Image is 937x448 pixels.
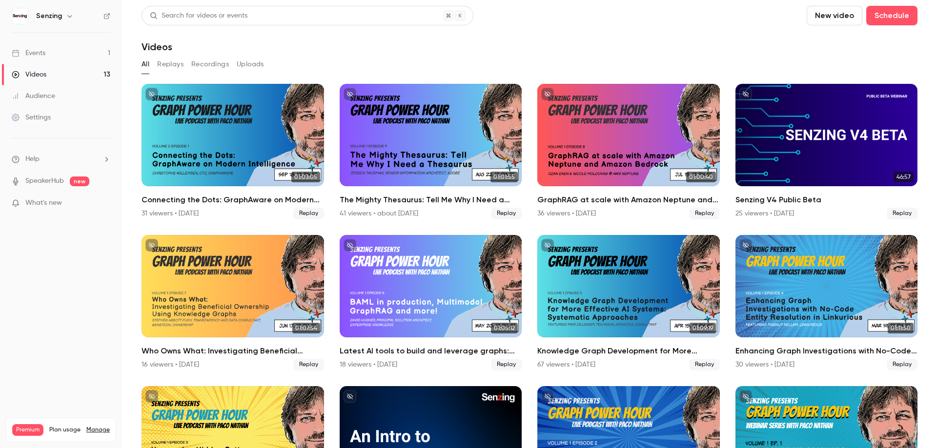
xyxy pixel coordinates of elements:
[142,194,324,206] h2: Connecting the Dots: GraphAware on Modern Intelligence
[340,345,522,357] h2: Latest AI tools to build and leverage graphs: BAML, Multimodal GraphRAG, and Hyperdimensional Com...
[340,360,397,370] div: 18 viewers • [DATE]
[537,84,720,219] a: 01:00:40GraphRAG at scale with Amazon Neptune and Amazon Bedrock36 viewers • [DATE]Replay
[340,84,522,219] a: 01:01:55The Mighty Thesaurus: Tell Me Why I Need a Thesaurus41 viewers • about [DATE]Replay
[86,426,110,434] a: Manage
[735,360,794,370] div: 30 viewers • [DATE]
[340,194,522,206] h2: The Mighty Thesaurus: Tell Me Why I Need a Thesaurus
[142,345,324,357] h2: Who Owns What: Investigating Beneficial Ownership Using Knowledge Graphs
[887,359,917,370] span: Replay
[344,239,356,252] button: unpublished
[537,209,596,218] div: 36 viewers • [DATE]
[49,426,81,434] span: Plan usage
[292,323,320,333] span: 01:07:54
[739,88,752,100] button: unpublished
[142,84,324,219] a: 01:03:05Connecting the Dots: GraphAware on Modern Intelligence31 viewers • [DATE]Replay
[735,235,918,370] a: 01:11:50Enhancing Graph Investigations with No-Code Entity Resolution in Linkurious30 viewers • [...
[340,209,418,218] div: 41 viewers • about [DATE]
[537,235,720,370] a: 01:09:19Knowledge Graph Development for More Effective AI Systems: Systematic Approaches67 viewer...
[340,235,522,370] li: Latest AI tools to build and leverage graphs: BAML, Multimodal GraphRAG, and Hyperdimensional Com...
[340,84,522,219] li: The Mighty Thesaurus: Tell Me Why I Need a Thesaurus
[12,48,45,58] div: Events
[12,91,55,101] div: Audience
[537,360,595,370] div: 67 viewers • [DATE]
[293,208,324,219] span: Replay
[291,172,320,182] span: 01:03:05
[735,84,918,219] li: Senzing V4 Public Beta
[25,198,62,208] span: What's new
[686,172,716,182] span: 01:00:40
[142,235,324,370] a: 01:07:54Who Owns What: Investigating Beneficial Ownership Using Knowledge Graphs16 viewers • [DAT...
[191,57,229,72] button: Recordings
[739,239,752,252] button: unpublished
[735,194,918,206] h2: Senzing V4 Public Beta
[142,360,199,370] div: 16 viewers • [DATE]
[537,194,720,206] h2: GraphRAG at scale with Amazon Neptune and Amazon Bedrock
[36,11,62,21] h6: Senzing
[142,235,324,370] li: Who Owns What: Investigating Beneficial Ownership Using Knowledge Graphs
[541,239,554,252] button: unpublished
[340,235,522,370] a: 01:05:12Latest AI tools to build and leverage graphs: BAML, Multimodal GraphRAG, and Hyperdimensi...
[894,172,914,182] span: 46:57
[145,390,158,403] button: unpublished
[344,390,356,403] button: unpublished
[491,359,522,370] span: Replay
[689,359,720,370] span: Replay
[12,113,51,122] div: Settings
[142,6,917,442] section: Videos
[739,390,752,403] button: unpublished
[142,84,324,219] li: Connecting the Dots: GraphAware on Modern Intelligence
[157,57,183,72] button: Replays
[70,176,89,186] span: new
[491,208,522,219] span: Replay
[142,209,199,218] div: 31 viewers • [DATE]
[537,84,720,219] li: GraphRAG at scale with Amazon Neptune and Amazon Bedrock
[887,208,917,219] span: Replay
[689,208,720,219] span: Replay
[537,235,720,370] li: Knowledge Graph Development for More Effective AI Systems: Systematic Approaches
[491,323,518,333] span: 01:05:12
[25,176,64,186] a: SpeakerHub
[12,424,43,436] span: Premium
[142,57,149,72] button: All
[735,209,794,218] div: 25 viewers • [DATE]
[735,345,918,357] h2: Enhancing Graph Investigations with No-Code Entity Resolution in Linkurious
[25,154,40,164] span: Help
[12,70,46,79] div: Videos
[293,359,324,370] span: Replay
[490,172,518,182] span: 01:01:55
[344,88,356,100] button: unpublished
[12,154,110,164] li: help-dropdown-opener
[145,239,158,252] button: unpublished
[807,6,862,25] button: New video
[12,8,28,24] img: Senzing
[541,390,554,403] button: unpublished
[866,6,917,25] button: Schedule
[99,199,110,208] iframe: Noticeable Trigger
[541,88,554,100] button: unpublished
[537,345,720,357] h2: Knowledge Graph Development for More Effective AI Systems: Systematic Approaches
[735,235,918,370] li: Enhancing Graph Investigations with No-Code Entity Resolution in Linkurious
[237,57,264,72] button: Uploads
[142,41,172,53] h1: Videos
[150,11,247,21] div: Search for videos or events
[735,84,918,219] a: 46:57Senzing V4 Public Beta25 viewers • [DATE]Replay
[145,88,158,100] button: unpublished
[888,323,914,333] span: 01:11:50
[690,323,716,333] span: 01:09:19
